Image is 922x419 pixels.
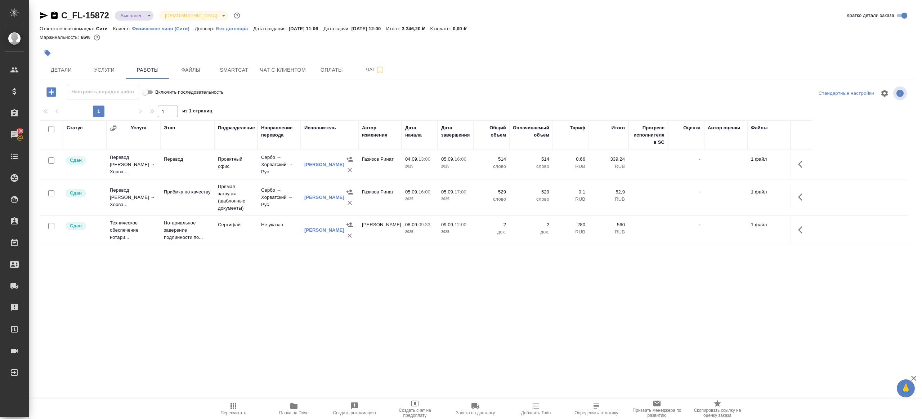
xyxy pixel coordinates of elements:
a: Физическое лицо (Сити) [132,25,195,31]
svg: Подписаться [376,66,384,74]
p: 52,9 [592,188,625,196]
span: Определить тематику [574,410,618,415]
p: 2025 [441,163,470,170]
div: Подразделение [218,124,255,132]
p: 1 файл [751,221,787,228]
p: RUB [556,163,585,170]
p: 13:00 [419,156,430,162]
div: Дата завершения [441,124,470,139]
div: Выполнен [159,11,228,21]
td: Сертифай [214,218,258,243]
button: Сгруппировать [110,125,117,132]
p: Маржинальность: [40,35,81,40]
button: Удалить [344,165,355,175]
p: RUB [592,163,625,170]
span: 🙏 [900,381,912,396]
p: 0,1 [556,188,585,196]
p: RUB [592,228,625,236]
div: Автор изменения [362,124,398,139]
span: Чат [358,65,392,74]
p: 2025 [405,228,434,236]
p: Клиент: [113,26,132,31]
button: Создать рекламацию [324,399,385,419]
button: Заявка на доставку [445,399,506,419]
p: 529 [513,188,549,196]
p: 560 [592,221,625,228]
span: Заявка на доставку [456,410,495,415]
td: Прямая загрузка (шаблонные документы) [214,179,258,215]
p: 3 346,20 ₽ [402,26,430,31]
td: Перевод [PERSON_NAME] → Хорва... [106,150,160,179]
p: 514 [513,156,549,163]
span: 100 [12,128,28,135]
button: Доп статусы указывают на важность/срочность заказа [232,11,242,20]
td: Не указан [258,218,301,243]
p: Сдан [70,190,82,197]
a: Без договора [216,25,254,31]
span: Настроить таблицу [876,85,893,102]
p: 514 [477,156,506,163]
p: 17:00 [455,189,466,195]
p: RUB [556,228,585,236]
div: Выполнен [115,11,153,21]
p: 2025 [405,196,434,203]
p: 16:00 [455,156,466,162]
button: Добавить Todo [506,399,566,419]
span: Файлы [174,66,208,75]
div: Дата начала [405,124,434,139]
button: Добавить работу [41,85,61,99]
p: 1 файл [751,188,787,196]
a: [PERSON_NAME] [304,162,344,167]
p: 1 файл [751,156,787,163]
span: Услуги [87,66,122,75]
span: Кратко детали заказа [847,12,894,19]
p: RUB [592,196,625,203]
a: - [699,189,701,195]
div: Статус [67,124,83,132]
button: Призвать менеджера по развитию [627,399,687,419]
a: - [699,222,701,227]
button: Создать счет на предоплату [385,399,445,419]
a: [PERSON_NAME] [304,227,344,233]
button: Папка на Drive [264,399,324,419]
span: Smartcat [217,66,251,75]
p: Дата сдачи: [323,26,351,31]
td: Техническое обеспечение нотари... [106,216,160,245]
button: [DEMOGRAPHIC_DATA] [163,13,219,19]
p: 09.09, [441,222,455,227]
div: Менеджер проверил работу исполнителя, передает ее на следующий этап [65,156,103,165]
p: Нотариальное заверение подлинности по... [164,219,211,241]
button: Пересчитать [203,399,264,419]
p: 16:00 [419,189,430,195]
p: 66% [81,35,92,40]
p: 08.09, [405,222,419,227]
p: 339,24 [592,156,625,163]
p: [DATE] 11:06 [289,26,324,31]
p: Физическое лицо (Сити) [132,26,195,31]
td: Газизов Ринат [358,185,402,210]
span: Папка на Drive [279,410,309,415]
button: Скопировать ссылку [50,11,59,20]
div: Тариф [570,124,585,132]
p: 280 [556,221,585,228]
div: Автор оценки [708,124,740,132]
div: Оценка [683,124,701,132]
button: Здесь прячутся важные кнопки [794,188,811,206]
p: 0,00 ₽ [453,26,472,31]
span: Пересчитать [221,410,246,415]
p: док. [513,228,549,236]
p: Итого: [386,26,402,31]
p: Без договора [216,26,254,31]
p: 04.09, [405,156,419,162]
button: Скопировать ссылку для ЯМессенджера [40,11,48,20]
button: Выполнен [118,13,145,19]
p: 05.09, [441,189,455,195]
span: Детали [44,66,79,75]
p: К оплате: [430,26,453,31]
a: C_FL-15872 [61,10,109,20]
button: Назначить [344,154,355,165]
p: 2025 [441,228,470,236]
button: Определить тематику [566,399,627,419]
span: Создать счет на предоплату [389,408,441,418]
p: 12:00 [455,222,466,227]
